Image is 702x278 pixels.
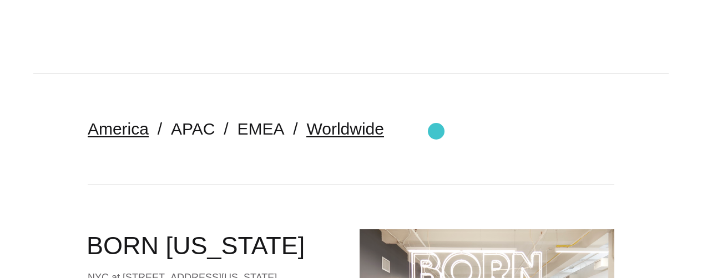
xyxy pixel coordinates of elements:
a: Worldwide [306,120,384,138]
a: APAC [171,120,215,138]
h2: BORN [US_STATE] [87,229,343,262]
a: America [88,120,149,138]
a: EMEA [237,120,284,138]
